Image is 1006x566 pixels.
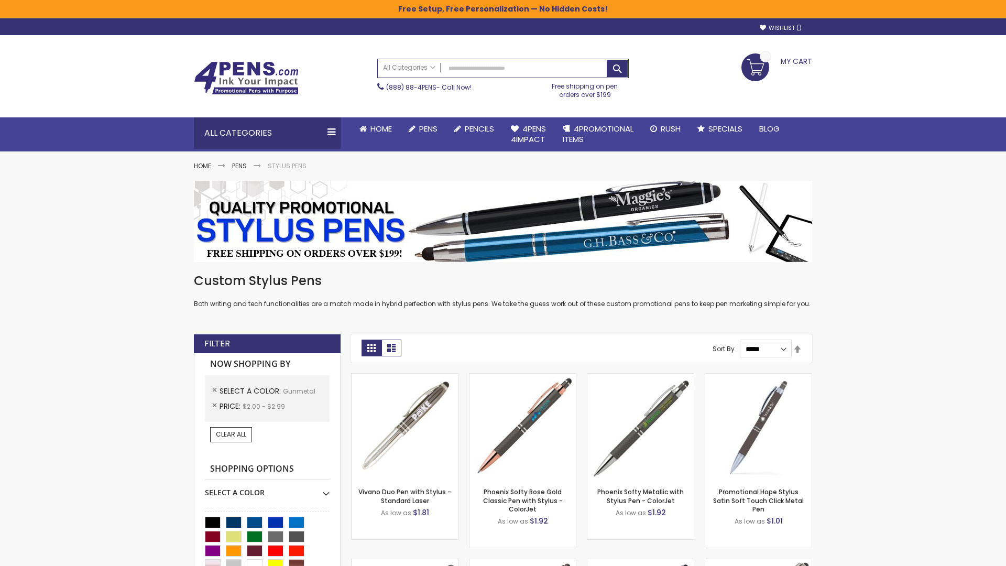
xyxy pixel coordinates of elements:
[194,61,299,95] img: 4Pens Custom Pens and Promotional Products
[352,374,458,480] img: Vivano Duo Pen with Stylus - Standard Laser-Gunmetal
[362,340,381,356] strong: Grid
[713,344,735,353] label: Sort By
[381,508,411,517] span: As low as
[713,487,804,513] a: Promotional Hope Stylus Satin Soft Touch Click Metal Pen
[220,401,243,411] span: Price
[661,123,681,134] span: Rush
[383,63,435,72] span: All Categories
[283,387,315,396] span: Gunmetal
[689,117,751,140] a: Specials
[616,508,646,517] span: As low as
[413,507,429,518] span: $1.81
[378,59,441,77] a: All Categories
[243,402,285,411] span: $2.00 - $2.99
[708,123,742,134] span: Specials
[767,516,783,526] span: $1.01
[705,373,812,382] a: Promotional Hope Stylus Satin Soft Touch Click Metal Pen-Gunmetal
[205,353,330,375] strong: Now Shopping by
[760,24,802,32] a: Wishlist
[759,123,780,134] span: Blog
[469,374,576,480] img: Phoenix Softy Rose Gold Classic Pen with Stylus - ColorJet-Gunmetal
[483,487,563,513] a: Phoenix Softy Rose Gold Classic Pen with Stylus - ColorJet
[194,117,341,149] div: All Categories
[419,123,438,134] span: Pens
[502,117,554,151] a: 4Pens4impact
[194,273,812,289] h1: Custom Stylus Pens
[648,507,666,518] span: $1.92
[386,83,436,92] a: (888) 88-4PENS
[541,78,629,99] div: Free shipping on pen orders over $199
[465,123,494,134] span: Pencils
[751,117,788,140] a: Blog
[511,123,546,145] span: 4Pens 4impact
[205,480,330,498] div: Select A Color
[735,517,765,526] span: As low as
[210,427,252,442] a: Clear All
[370,123,392,134] span: Home
[352,373,458,382] a: Vivano Duo Pen with Stylus - Standard Laser-Gunmetal
[358,487,451,505] a: Vivano Duo Pen with Stylus - Standard Laser
[642,117,689,140] a: Rush
[351,117,400,140] a: Home
[597,487,684,505] a: Phoenix Softy Metallic with Stylus Pen - ColorJet
[194,161,211,170] a: Home
[268,161,307,170] strong: Stylus Pens
[220,386,283,396] span: Select A Color
[705,374,812,480] img: Promotional Hope Stylus Satin Soft Touch Click Metal Pen-Gunmetal
[446,117,502,140] a: Pencils
[205,458,330,481] strong: Shopping Options
[204,338,230,350] strong: Filter
[194,181,812,262] img: Stylus Pens
[587,373,694,382] a: Phoenix Softy Metallic with Stylus Pen - ColorJet-Gunmetal
[194,273,812,309] div: Both writing and tech functionalities are a match made in hybrid perfection with stylus pens. We ...
[587,374,694,480] img: Phoenix Softy Metallic with Stylus Pen - ColorJet-Gunmetal
[530,516,548,526] span: $1.92
[498,517,528,526] span: As low as
[400,117,446,140] a: Pens
[216,430,246,439] span: Clear All
[554,117,642,151] a: 4PROMOTIONALITEMS
[469,373,576,382] a: Phoenix Softy Rose Gold Classic Pen with Stylus - ColorJet-Gunmetal
[232,161,247,170] a: Pens
[386,83,472,92] span: - Call Now!
[563,123,633,145] span: 4PROMOTIONAL ITEMS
